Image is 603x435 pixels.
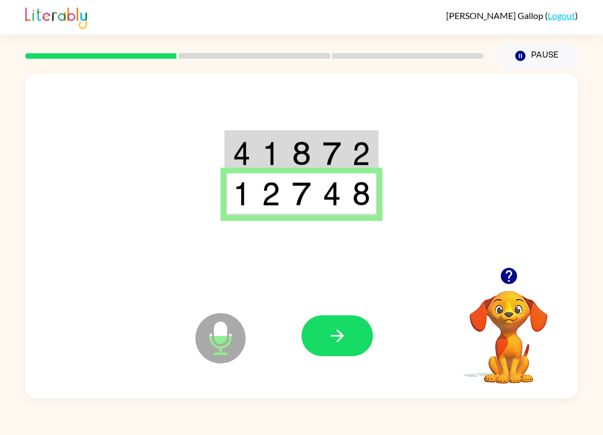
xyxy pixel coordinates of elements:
img: 2 [262,182,280,206]
img: 4 [233,141,250,166]
img: 8 [292,141,310,166]
span: [PERSON_NAME] Gallop [446,10,545,21]
img: 2 [352,141,370,166]
button: Pause [497,43,578,69]
img: Literably [25,4,87,29]
img: 7 [323,141,341,166]
img: 1 [262,141,280,166]
a: Logout [548,10,575,21]
img: 7 [292,182,310,206]
img: 8 [352,182,370,206]
div: ( ) [446,10,578,21]
img: 4 [323,182,341,206]
video: Your browser must support playing .mp4 files to use Literably. Please try using another browser. [453,273,564,385]
img: 1 [233,182,250,206]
